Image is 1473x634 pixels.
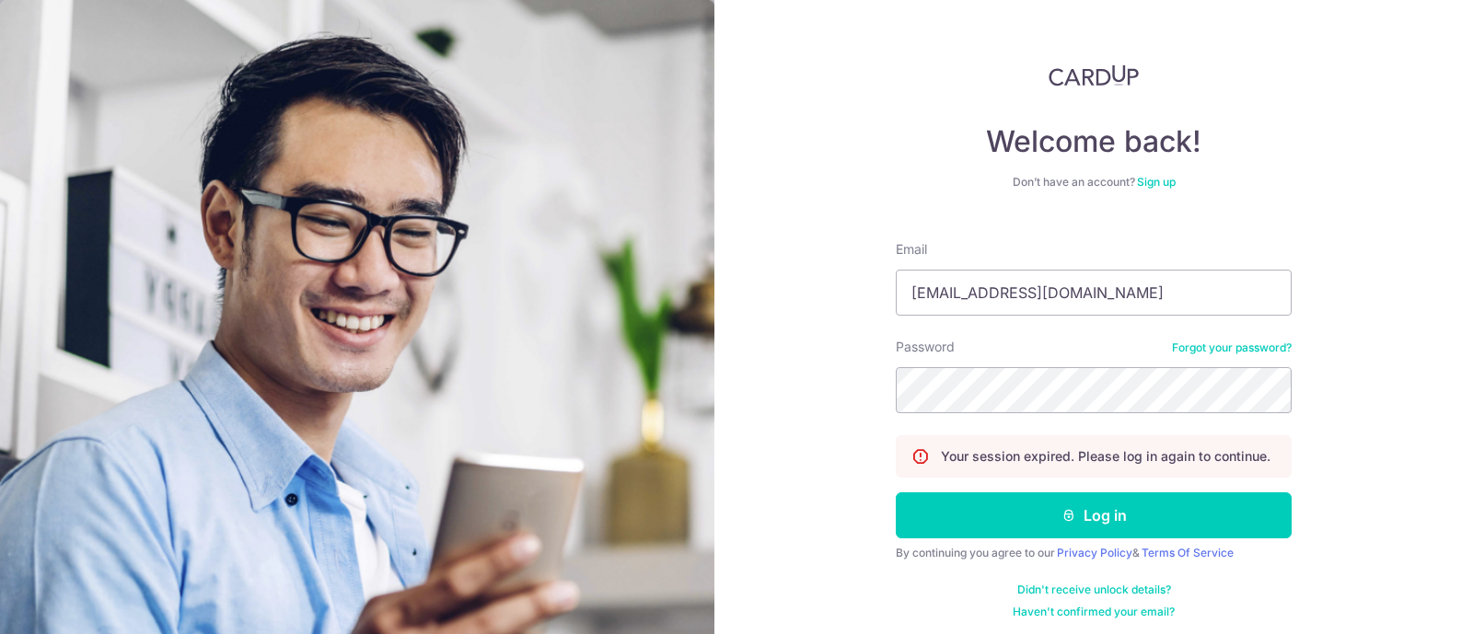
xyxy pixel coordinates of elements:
[896,338,955,356] label: Password
[1137,175,1176,189] a: Sign up
[896,175,1292,190] div: Don’t have an account?
[896,240,927,259] label: Email
[1049,64,1139,86] img: CardUp Logo
[1013,605,1175,619] a: Haven't confirmed your email?
[896,123,1292,160] h4: Welcome back!
[1017,582,1171,597] a: Didn't receive unlock details?
[896,546,1292,560] div: By continuing you agree to our &
[1172,340,1292,355] a: Forgot your password?
[941,447,1270,466] p: Your session expired. Please log in again to continue.
[896,492,1292,538] button: Log in
[896,270,1292,316] input: Enter your Email
[1142,546,1234,559] a: Terms Of Service
[1057,546,1132,559] a: Privacy Policy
